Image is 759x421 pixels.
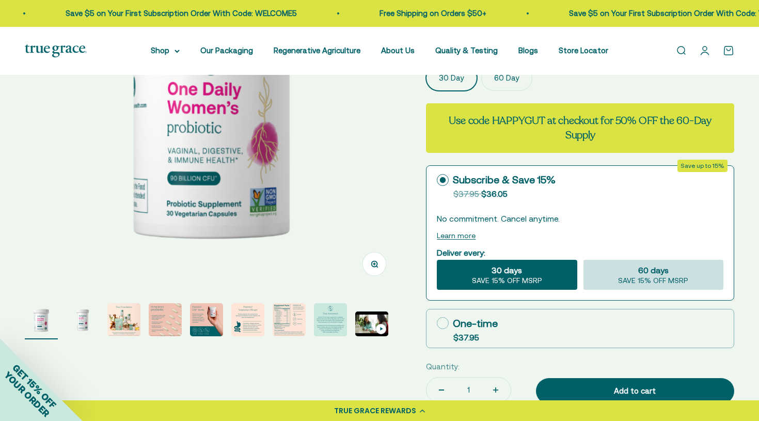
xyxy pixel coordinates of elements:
button: Go to item 8 [314,303,347,339]
summary: Shop [151,44,180,57]
a: Store Locator [559,46,608,55]
div: Add to cart [557,385,714,397]
img: Our full product line provides a robust and comprehensive offering for a true foundation of healt... [107,303,140,336]
button: Go to item 5 [190,303,223,339]
img: Daily Probiotic for Women's Vaginal, Digestive, and Immune Support* - 90 Billion CFU at time of m... [25,303,58,336]
img: Our probiotics undergo extensive third-party testing at Purity-IQ Inc., a global organization del... [273,303,306,336]
button: Increase quantity [481,378,511,402]
img: Daily Probiotic for Women's Vaginal, Digestive, and Immune Support* - 90 Billion CFU at time of m... [66,303,99,336]
img: Provide protection from stomach acid, allowing the probiotics to survive digestion and reach the ... [231,303,264,336]
button: Go to item 1 [25,303,58,339]
img: Every lot of True Grace supplements undergoes extensive third-party testing. Regulation says we d... [314,303,347,336]
button: Decrease quantity [426,378,456,402]
button: Go to item 4 [149,303,182,339]
div: TRUE GRACE REWARDS [334,406,416,416]
img: Protects the probiotic cultures from light, moisture, and oxygen, extending shelf life and ensuri... [190,303,223,336]
a: Free Shipping on Orders $50+ [372,9,479,18]
img: - 12 quantified and DNA-verified probiotic cultures to support vaginal, digestive, and immune hea... [149,303,182,336]
p: Save $5 on Your First Subscription Order With Code: WELCOME5 [58,7,290,20]
button: Go to item 9 [355,311,388,339]
a: Regenerative Agriculture [274,46,360,55]
button: Add to cart [536,378,734,404]
a: About Us [381,46,415,55]
button: Go to item 7 [273,303,306,339]
a: Our Packaging [200,46,253,55]
button: Go to item 6 [231,303,264,339]
strong: Use code HAPPYGUT at checkout for 50% OFF the 60-Day Supply [449,114,711,142]
span: GET 15% OFF [10,362,58,410]
button: Go to item 2 [66,303,99,339]
label: Quantity: [426,361,460,373]
button: Go to item 3 [107,303,140,339]
a: Quality & Testing [435,46,498,55]
span: YOUR ORDER [2,369,52,419]
a: Blogs [518,46,538,55]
